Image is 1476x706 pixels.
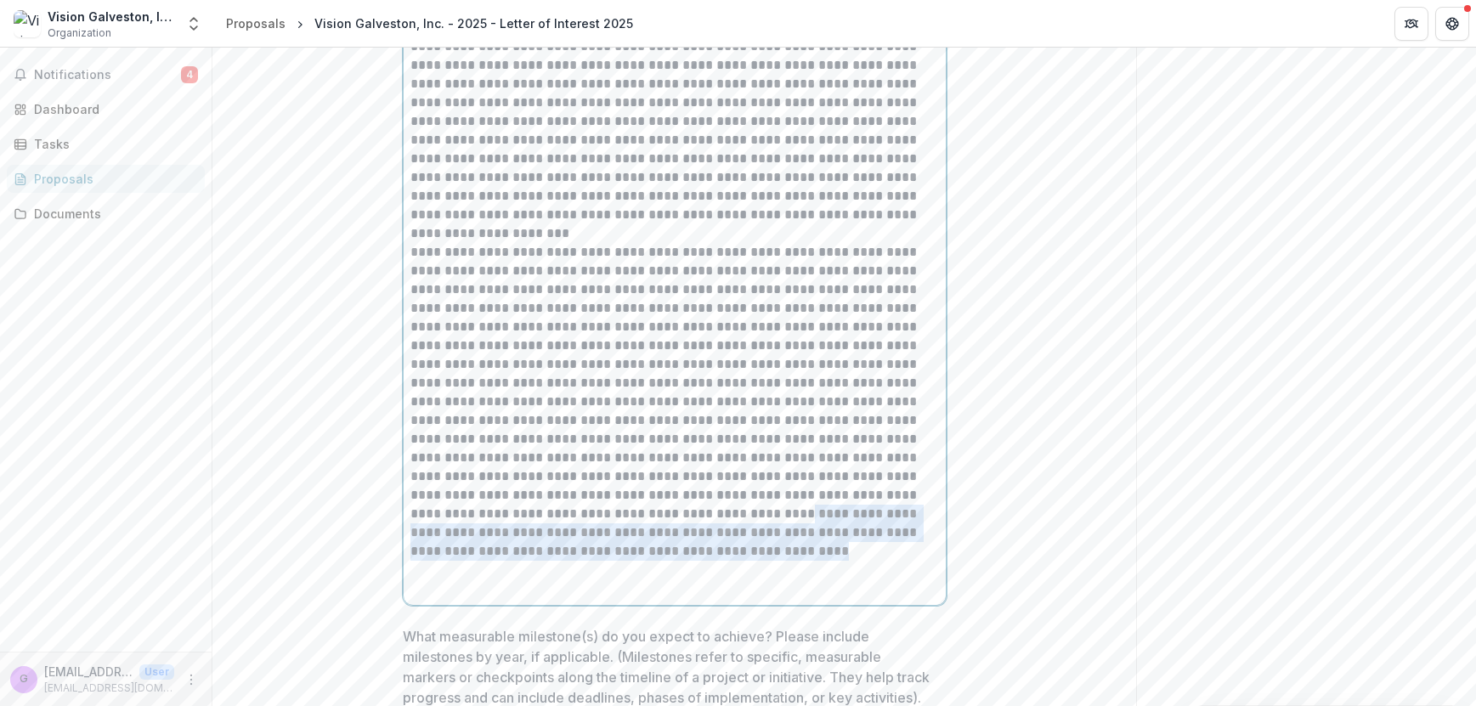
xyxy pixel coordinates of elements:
[34,68,181,82] span: Notifications
[219,11,640,36] nav: breadcrumb
[34,135,191,153] div: Tasks
[7,200,205,228] a: Documents
[181,66,198,83] span: 4
[48,8,175,25] div: Vision Galveston, Inc.
[181,669,201,690] button: More
[1394,7,1428,41] button: Partners
[7,61,205,88] button: Notifications4
[34,170,191,188] div: Proposals
[14,10,41,37] img: Vision Galveston, Inc.
[1435,7,1469,41] button: Get Help
[44,663,133,681] p: [EMAIL_ADDRESS][DOMAIN_NAME]
[20,674,28,685] div: grants@visiongalveston.com
[226,14,286,32] div: Proposals
[44,681,174,696] p: [EMAIL_ADDRESS][DOMAIN_NAME]
[34,100,191,118] div: Dashboard
[139,664,174,680] p: User
[314,14,633,32] div: Vision Galveston, Inc. - 2025 - Letter of Interest 2025
[182,7,206,41] button: Open entity switcher
[7,95,205,123] a: Dashboard
[219,11,292,36] a: Proposals
[34,205,191,223] div: Documents
[7,130,205,158] a: Tasks
[48,25,111,41] span: Organization
[7,165,205,193] a: Proposals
